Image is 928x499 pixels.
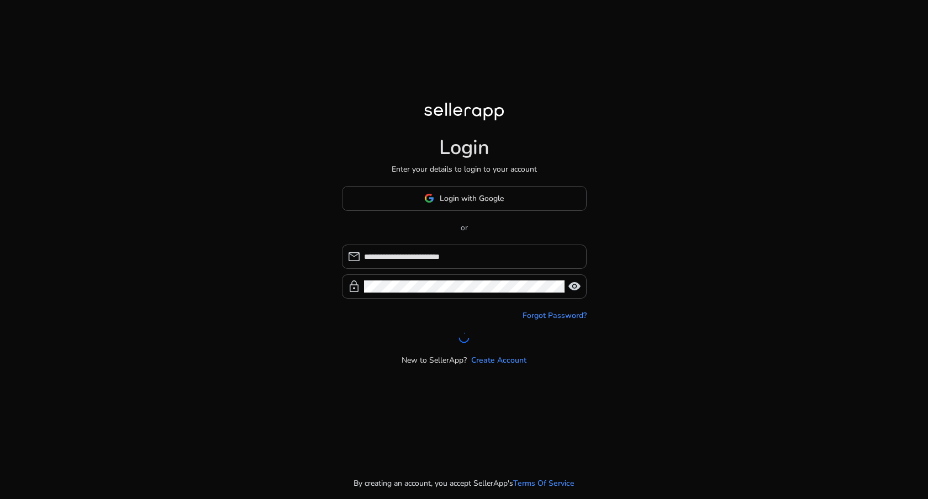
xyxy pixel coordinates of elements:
[342,186,587,211] button: Login with Google
[392,163,537,175] p: Enter your details to login to your account
[347,250,361,263] span: mail
[342,222,587,233] p: or
[513,477,574,489] a: Terms Of Service
[439,136,489,160] h1: Login
[471,354,526,366] a: Create Account
[402,354,467,366] p: New to SellerApp?
[568,280,581,293] span: visibility
[440,193,504,204] span: Login with Google
[347,280,361,293] span: lock
[424,193,434,203] img: google-logo.svg
[523,310,587,321] a: Forgot Password?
